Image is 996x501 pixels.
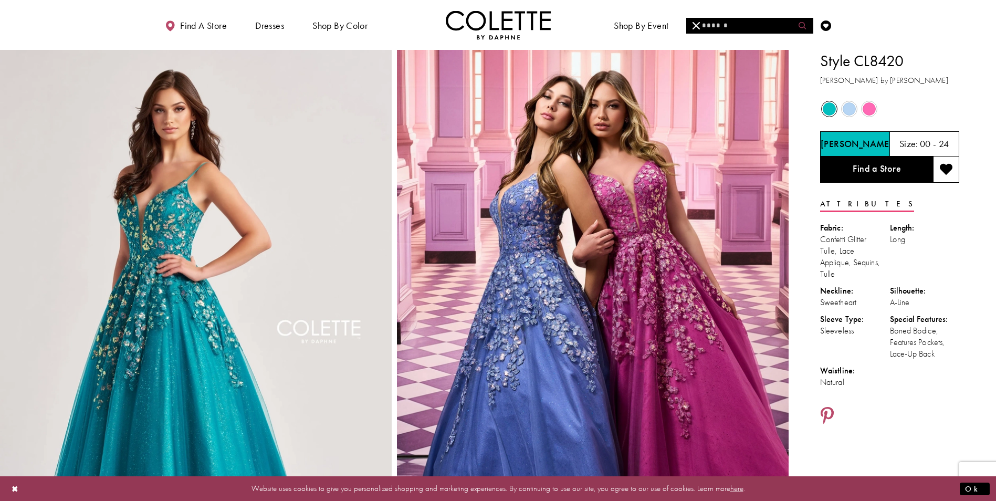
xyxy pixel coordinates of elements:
[890,234,960,245] div: Long
[614,20,668,31] span: Shop By Event
[820,50,959,72] h1: Style CL8420
[820,365,890,377] div: Waistline:
[821,139,893,149] h5: Chosen color
[899,138,918,150] span: Size:
[611,11,671,39] span: Shop By Event
[255,20,284,31] span: Dresses
[890,325,960,360] div: Boned Bodice, Features Pockets, Lace-Up Back
[310,11,370,39] span: Shop by color
[162,11,229,39] a: Find a store
[686,18,813,34] input: Search
[840,100,858,118] div: Periwinkle
[820,75,959,87] h3: [PERSON_NAME] by [PERSON_NAME]
[695,11,772,39] a: Meet the designer
[890,222,960,234] div: Length:
[820,406,834,426] a: Share using Pinterest - Opens in new tab
[820,234,890,280] div: Confetti Glitter Tulle, Lace Applique, Sequins, Tulle
[6,479,24,498] button: Close Dialog
[820,196,914,212] a: Attributes
[446,11,551,39] a: Visit Home Page
[446,11,551,39] img: Colette by Daphne
[820,99,959,119] div: Product color controls state depends on size chosen
[730,483,743,494] a: here
[76,482,920,496] p: Website uses cookies to give you personalized shopping and marketing experiences. By continuing t...
[960,482,990,495] button: Submit Dialog
[686,18,813,34] div: Search form
[820,297,890,308] div: Sweetheart
[180,20,227,31] span: Find a store
[820,377,890,388] div: Natural
[795,11,811,39] a: Toggle search
[820,285,890,297] div: Neckline:
[820,222,890,234] div: Fabric:
[253,11,287,39] span: Dresses
[792,18,813,34] button: Submit Search
[820,314,890,325] div: Sleeve Type:
[818,11,834,39] a: Check Wishlist
[890,314,960,325] div: Special Features:
[860,100,878,118] div: Pink
[890,297,960,308] div: A-Line
[920,139,949,149] h5: 00 - 24
[933,156,959,183] button: Add to wishlist
[312,20,368,31] span: Shop by color
[820,100,838,118] div: Jade
[890,285,960,297] div: Silhouette:
[686,18,707,34] button: Close Search
[820,156,933,183] a: Find a Store
[820,325,890,337] div: Sleeveless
